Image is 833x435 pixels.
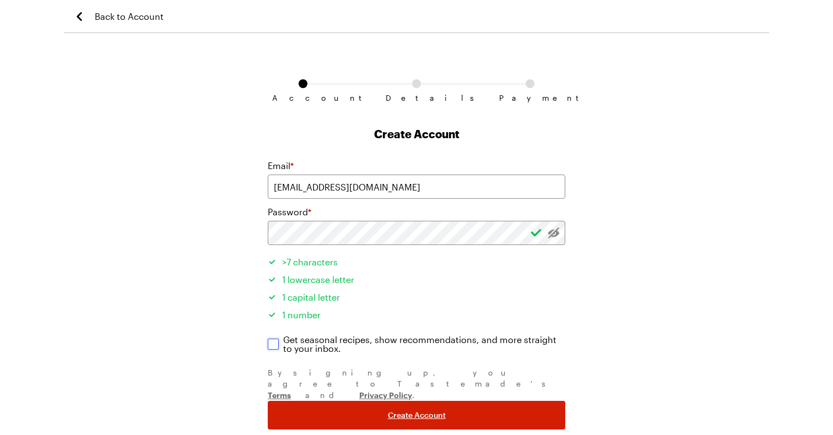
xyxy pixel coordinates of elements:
span: Back to Account [95,10,164,23]
a: Privacy Policy [359,389,412,400]
span: 1 lowercase letter [282,274,354,285]
input: Get seasonal recipes, show recommendations, and more straight to your inbox. [268,339,279,350]
span: Details [386,94,447,102]
span: >7 characters [282,257,338,267]
label: Email [268,159,294,172]
span: Account [272,94,334,102]
span: 1 capital letter [282,292,340,302]
span: Payment [499,94,561,102]
span: Get seasonal recipes, show recommendations, and more straight to your inbox. [283,335,566,353]
h1: Create Account [268,126,565,142]
div: By signing up , you agree to Tastemade's and . [268,367,565,401]
ol: Subscription checkout form navigation [268,79,565,94]
a: Terms [268,389,291,400]
span: Create Account [388,410,446,421]
label: Password [268,205,311,219]
span: 1 number [282,309,321,320]
button: Create Account [268,401,565,429]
